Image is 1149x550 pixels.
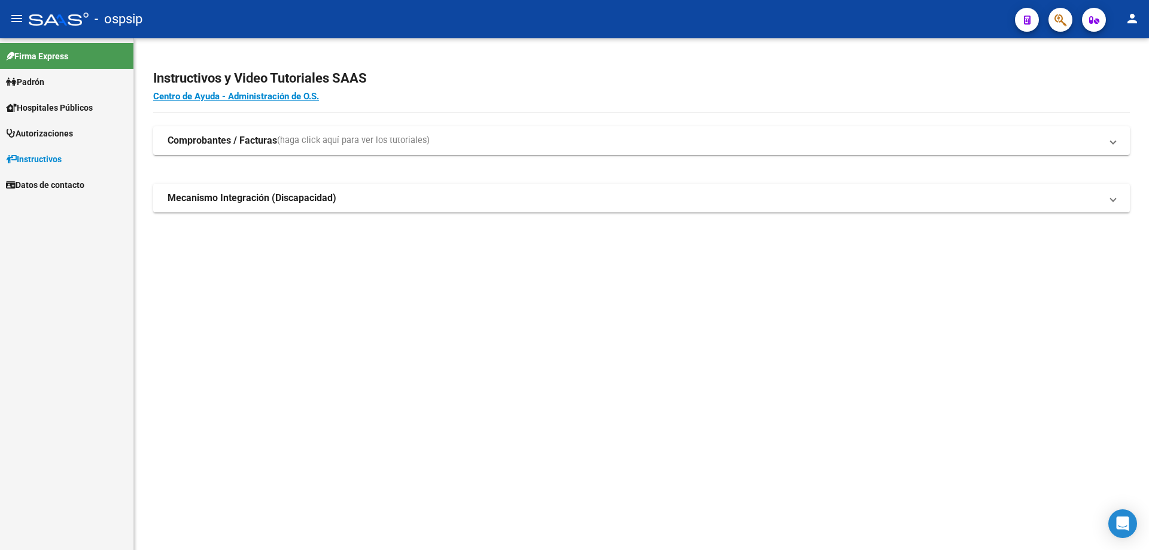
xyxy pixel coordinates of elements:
[95,6,142,32] span: - ospsip
[168,192,336,205] strong: Mecanismo Integración (Discapacidad)
[6,75,44,89] span: Padrón
[10,11,24,26] mat-icon: menu
[6,178,84,192] span: Datos de contacto
[1108,509,1137,538] div: Open Intercom Messenger
[6,50,68,63] span: Firma Express
[168,134,277,147] strong: Comprobantes / Facturas
[153,91,319,102] a: Centro de Ayuda - Administración de O.S.
[153,184,1130,212] mat-expansion-panel-header: Mecanismo Integración (Discapacidad)
[6,101,93,114] span: Hospitales Públicos
[277,134,430,147] span: (haga click aquí para ver los tutoriales)
[1125,11,1139,26] mat-icon: person
[153,126,1130,155] mat-expansion-panel-header: Comprobantes / Facturas(haga click aquí para ver los tutoriales)
[6,153,62,166] span: Instructivos
[6,127,73,140] span: Autorizaciones
[153,67,1130,90] h2: Instructivos y Video Tutoriales SAAS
